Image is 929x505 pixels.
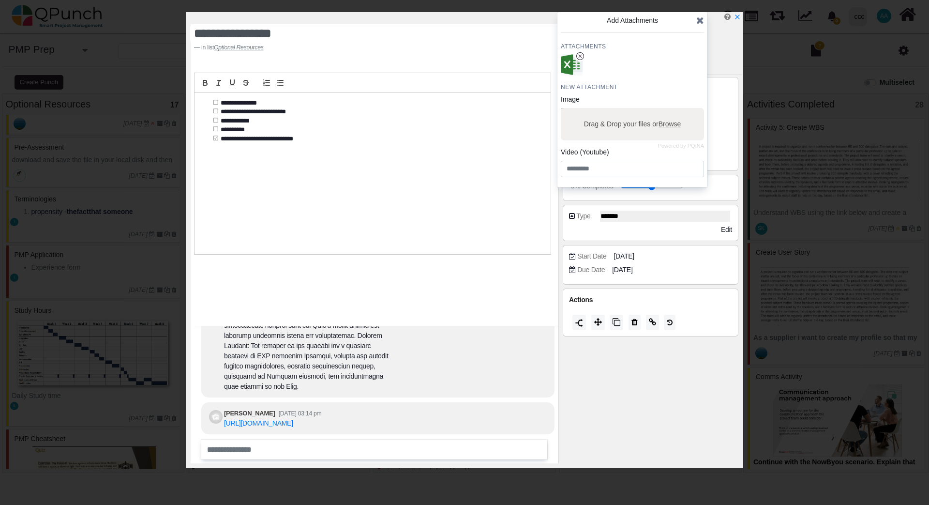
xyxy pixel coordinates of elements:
span: Edit [721,226,732,233]
u: Optional Resources [214,44,264,51]
button: Move [591,315,605,330]
small: [DATE] 03:14 pm [279,410,322,417]
button: Copy [610,315,623,330]
b: [PERSON_NAME] [224,410,275,417]
h4: New Attachment [561,83,704,91]
span: [DATE] [614,251,634,261]
label: Image [561,94,580,105]
svg: x [734,14,741,20]
span: Browse [659,120,681,128]
svg: x circle [576,52,584,60]
i: Edit Punch [724,13,731,20]
button: Delete [629,315,641,330]
img: split.9d50320.png [575,319,583,327]
span: [DATE] [612,265,632,275]
cite: Source Title [214,44,264,51]
button: Split [572,315,586,330]
a: x [734,13,741,21]
a: Powered by PQINA [658,144,704,148]
button: History [664,315,675,330]
img: avatar [561,54,583,76]
span: Actions [569,296,593,304]
div: Type [576,211,590,221]
div: Due Date [577,265,605,275]
div: projecthisttory.xlsx [561,54,583,76]
h4: Attachments [561,43,704,50]
footer: in list [194,43,489,52]
button: Copy Link [646,315,659,330]
label: Video (Youtube) [561,147,609,157]
label: Drag & Drop your files or [581,116,685,133]
div: Start Date [577,251,606,261]
a: [URL][DOMAIN_NAME] [224,419,293,427]
span: Add Attachments [607,16,658,24]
